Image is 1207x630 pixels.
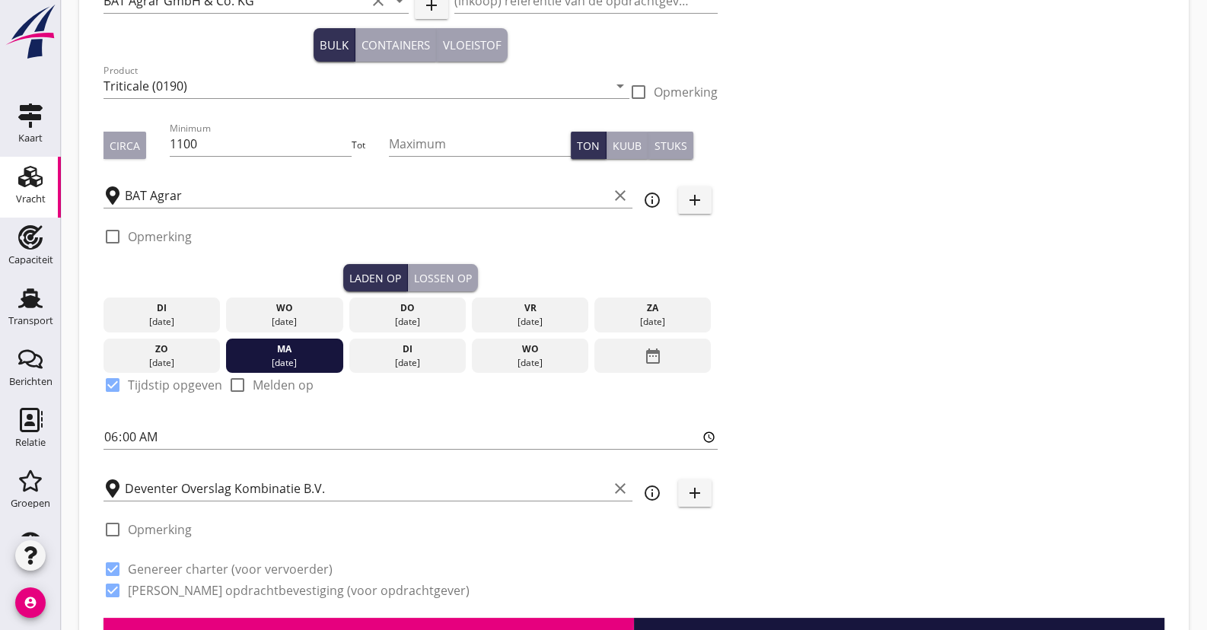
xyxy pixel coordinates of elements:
[314,28,355,62] button: Bulk
[230,315,339,329] div: [DATE]
[476,301,585,315] div: vr
[686,484,704,502] i: add
[107,356,217,370] div: [DATE]
[11,498,50,508] div: Groepen
[361,37,430,54] div: Containers
[9,377,53,387] div: Berichten
[230,301,339,315] div: wo
[8,316,53,326] div: Transport
[437,28,508,62] button: Vloeistof
[577,138,600,154] div: Ton
[571,132,607,159] button: Ton
[611,479,629,498] i: clear
[443,37,502,54] div: Vloeistof
[3,4,58,60] img: logo-small.a267ee39.svg
[107,301,217,315] div: di
[15,587,46,618] i: account_circle
[476,315,585,329] div: [DATE]
[104,74,608,98] input: Product
[611,186,629,205] i: clear
[15,437,46,447] div: Relatie
[320,37,349,54] div: Bulk
[643,484,661,502] i: info_outline
[16,194,46,204] div: Vracht
[253,377,314,393] label: Melden op
[107,342,217,356] div: zo
[611,77,629,95] i: arrow_drop_down
[128,562,333,577] label: Genereer charter (voor vervoerder)
[352,356,462,370] div: [DATE]
[414,270,472,286] div: Lossen op
[352,301,462,315] div: do
[686,191,704,209] i: add
[128,583,470,598] label: [PERSON_NAME] opdrachtbevestiging (voor opdrachtgever)
[128,377,222,393] label: Tijdstip opgeven
[598,315,708,329] div: [DATE]
[107,315,217,329] div: [DATE]
[343,264,408,291] button: Laden op
[128,229,192,244] label: Opmerking
[110,138,140,154] div: Circa
[352,342,462,356] div: di
[352,138,389,152] div: Tot
[644,342,662,370] i: date_range
[476,342,585,356] div: wo
[352,315,462,329] div: [DATE]
[18,133,43,143] div: Kaart
[170,132,352,156] input: Minimum
[408,264,478,291] button: Lossen op
[230,356,339,370] div: [DATE]
[654,138,687,154] div: Stuks
[104,132,146,159] button: Circa
[125,476,608,501] input: Losplaats
[8,255,53,265] div: Capaciteit
[648,132,693,159] button: Stuks
[389,132,571,156] input: Maximum
[607,132,648,159] button: Kuub
[598,301,708,315] div: za
[349,270,401,286] div: Laden op
[476,356,585,370] div: [DATE]
[613,138,642,154] div: Kuub
[230,342,339,356] div: ma
[128,522,192,537] label: Opmerking
[125,183,608,208] input: Laadplaats
[654,84,718,100] label: Opmerking
[643,191,661,209] i: info_outline
[355,28,437,62] button: Containers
